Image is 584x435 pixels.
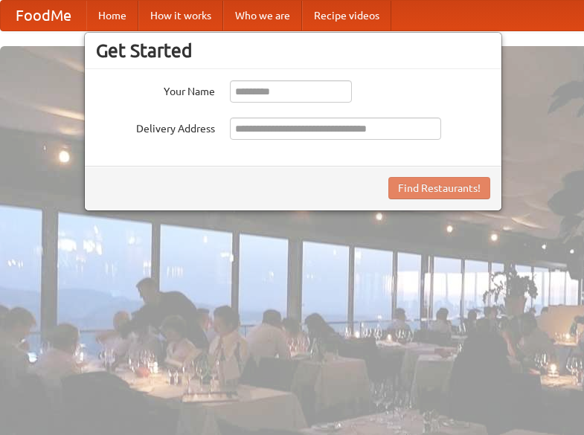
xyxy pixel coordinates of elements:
[96,39,490,62] h3: Get Started
[86,1,138,30] a: Home
[302,1,391,30] a: Recipe videos
[138,1,223,30] a: How it works
[96,117,215,136] label: Delivery Address
[96,80,215,99] label: Your Name
[388,177,490,199] button: Find Restaurants!
[1,1,86,30] a: FoodMe
[223,1,302,30] a: Who we are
